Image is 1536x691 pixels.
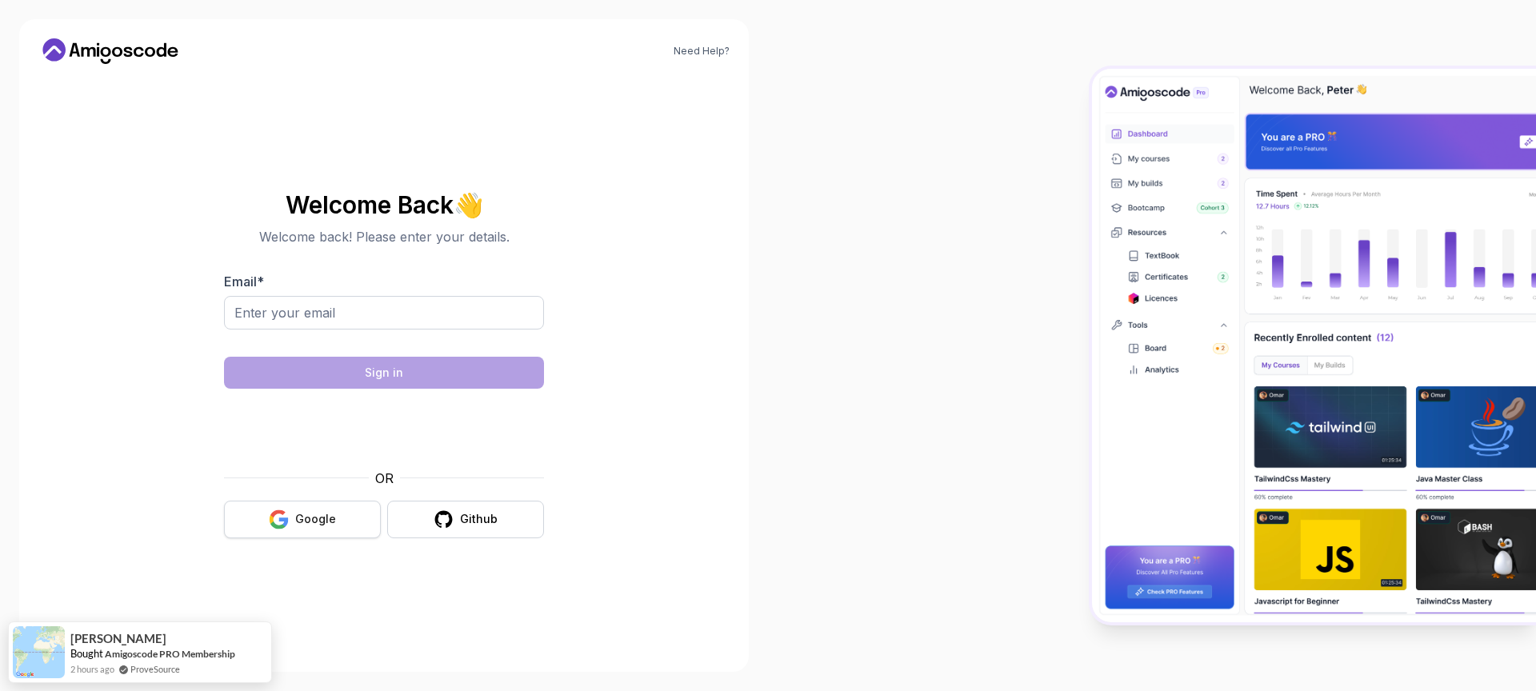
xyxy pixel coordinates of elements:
[13,626,65,678] img: provesource social proof notification image
[70,647,103,660] span: Bought
[130,662,180,676] a: ProveSource
[105,648,235,660] a: Amigoscode PRO Membership
[70,632,166,645] span: [PERSON_NAME]
[70,662,114,676] span: 2 hours ago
